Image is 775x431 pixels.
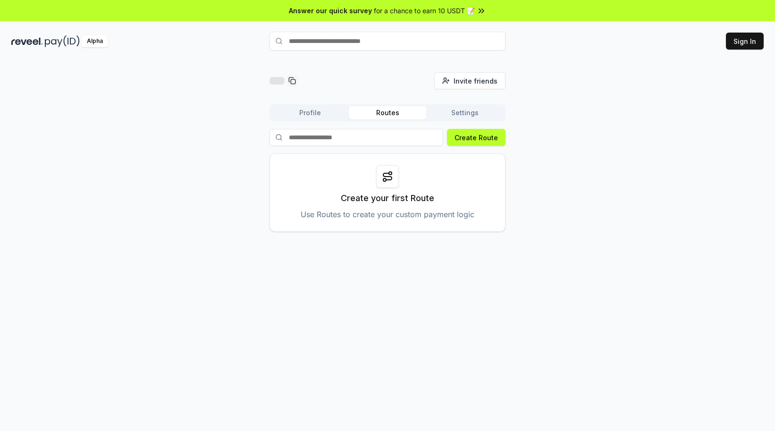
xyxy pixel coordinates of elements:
[434,72,505,89] button: Invite friends
[45,35,80,47] img: pay_id
[426,106,504,119] button: Settings
[349,106,426,119] button: Routes
[447,129,505,146] button: Create Route
[301,209,474,220] p: Use Routes to create your custom payment logic
[341,192,434,205] p: Create your first Route
[726,33,764,50] button: Sign In
[82,35,108,47] div: Alpha
[454,76,497,86] span: Invite friends
[11,35,43,47] img: reveel_dark
[374,6,475,16] span: for a chance to earn 10 USDT 📝
[289,6,372,16] span: Answer our quick survey
[271,106,349,119] button: Profile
